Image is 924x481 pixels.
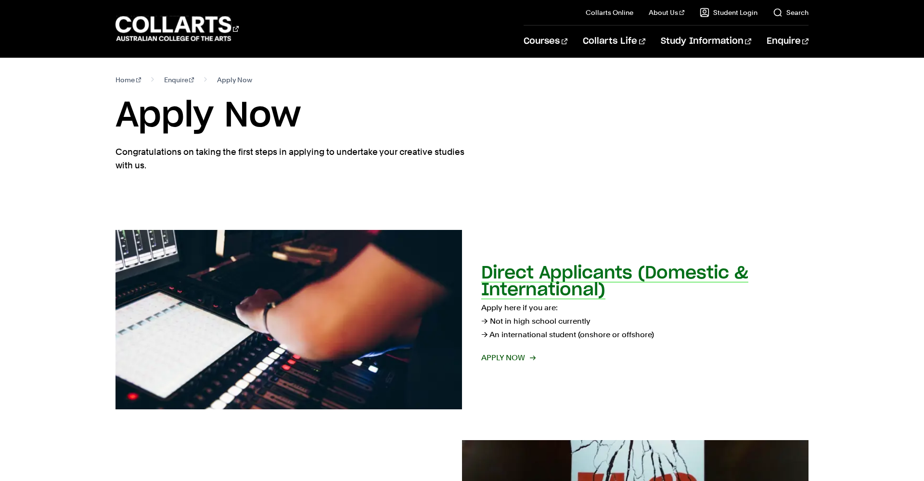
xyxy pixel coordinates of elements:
a: Search [773,8,808,17]
a: Collarts Online [586,8,633,17]
span: Apply now [481,351,535,365]
a: Courses [524,25,567,57]
div: Go to homepage [115,15,239,42]
a: Student Login [700,8,757,17]
a: Direct Applicants (Domestic & International) Apply here if you are:→ Not in high school currently... [115,230,808,409]
a: Enquire [767,25,808,57]
p: Apply here if you are: → Not in high school currently → An international student (onshore or offs... [481,301,808,342]
a: Study Information [661,25,751,57]
h2: Direct Applicants (Domestic & International) [481,265,748,299]
span: Apply Now [217,73,252,87]
a: Home [115,73,141,87]
a: Collarts Life [583,25,645,57]
h1: Apply Now [115,94,808,138]
p: Congratulations on taking the first steps in applying to undertake your creative studies with us. [115,145,467,172]
a: Enquire [164,73,194,87]
a: About Us [649,8,684,17]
